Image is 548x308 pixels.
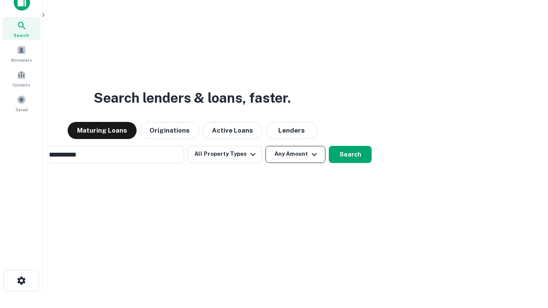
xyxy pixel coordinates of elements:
a: Search [3,17,40,40]
button: All Property Types [188,146,262,163]
button: Originations [140,122,199,139]
a: Saved [3,92,40,115]
span: Contacts [13,81,30,88]
span: Borrowers [11,56,32,63]
span: Saved [15,106,28,113]
button: Maturing Loans [68,122,137,139]
span: Search [14,32,29,38]
h3: Search lenders & loans, faster. [94,88,291,108]
button: Any Amount [265,146,325,163]
button: Search [329,146,372,163]
button: Lenders [266,122,317,139]
iframe: Chat Widget [505,240,548,281]
button: Active Loans [203,122,262,139]
a: Borrowers [3,42,40,65]
a: Contacts [3,67,40,90]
